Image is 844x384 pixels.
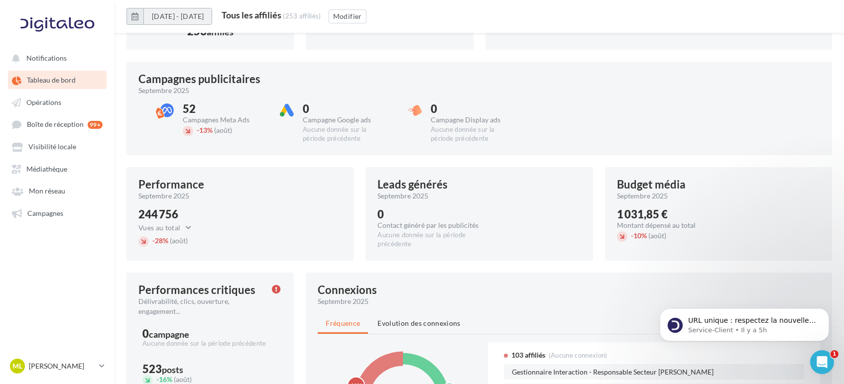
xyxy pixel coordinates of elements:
a: ML [PERSON_NAME] [8,357,107,376]
span: - [197,126,199,134]
span: (août) [648,231,666,240]
span: 16% [156,375,172,384]
span: - [156,375,159,384]
a: Tableau de bord [6,71,109,89]
span: (août) [170,236,188,245]
button: Notifications [6,49,105,67]
button: Vues au total [138,222,197,234]
button: [DATE] - [DATE] [126,8,212,25]
a: Opérations [6,93,109,111]
span: (Aucune connexion) [549,351,607,359]
a: Médiathèque [6,160,109,178]
span: Boîte de réception [27,120,84,129]
span: URL unique : respectez la nouvelle exigence de Google Google exige désormais que chaque fiche Goo... [43,29,171,146]
span: Opérations [26,98,61,106]
div: Performance [138,179,204,190]
span: Evolution des connexions [377,319,460,327]
div: Campagne Display ads [431,116,514,123]
div: 99+ [88,121,103,129]
div: 52 [183,103,266,114]
a: Visibilité locale [6,137,109,155]
div: Campagne Google ads [303,116,386,123]
div: posts [162,365,183,374]
p: Message from Service-Client, sent Il y a 5h [43,38,172,47]
span: Campagnes [27,209,63,217]
div: Aucune donnée sur la période précédente [431,125,514,143]
span: Médiathèque [26,165,67,173]
span: Notifications [26,54,67,62]
span: ML [12,361,22,371]
span: 10% [631,231,647,240]
span: septembre 2025 [377,191,428,201]
span: septembre 2025 [138,86,189,96]
span: Visibilité locale [28,143,76,151]
div: Aucune donnée sur la période précédente [142,339,278,348]
span: Mon réseau [29,187,65,195]
span: 28% [152,236,168,245]
span: Gestionnaire Interaction - Responsable Secteur [PERSON_NAME] [512,369,714,376]
div: 0 [431,103,514,114]
div: 244 756 [138,209,197,220]
div: Connexions [318,285,377,295]
div: (253 affiliés) [283,12,321,20]
span: Tableau de bord [27,76,76,85]
span: 1 [831,350,839,358]
div: 0 [303,103,386,114]
div: 0 [142,328,278,339]
div: 523 [142,364,278,375]
div: Aucune donnée sur la période précédente [303,125,386,143]
span: - [631,231,633,240]
span: 13% [197,126,213,134]
iframe: Intercom notifications message [645,288,844,357]
div: 0 [377,209,489,220]
div: Délivrabilité, clics, ouverture, engagement... [138,296,264,316]
a: Boîte de réception 99+ [6,115,109,133]
span: (août) [214,126,232,134]
div: Contact généré par les publicités [377,222,489,229]
div: Performances critiques [138,285,255,295]
a: Campagnes [6,204,109,222]
div: Aucune donnée sur la période précédente [377,231,489,249]
span: (août) [174,375,192,384]
div: campagne [149,330,189,339]
button: [DATE] - [DATE] [143,8,212,25]
iframe: Intercom live chat [810,350,834,374]
span: septembre 2025 [617,191,668,201]
div: Montant dépensé au total [617,222,696,229]
span: 103 affiliés [511,350,545,360]
div: Budget média [617,179,686,190]
span: septembre 2025 [138,191,189,201]
div: Campagnes Meta Ads [183,116,266,123]
span: - [152,236,155,245]
div: Tous les affiliés [222,10,281,19]
p: [PERSON_NAME] [29,361,95,371]
button: Modifier [329,9,366,23]
div: Leads générés [377,179,448,190]
div: Campagnes publicitaires [138,74,260,85]
a: Mon réseau [6,182,109,199]
span: septembre 2025 [318,296,368,306]
div: 1 031,85 € [617,209,696,220]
